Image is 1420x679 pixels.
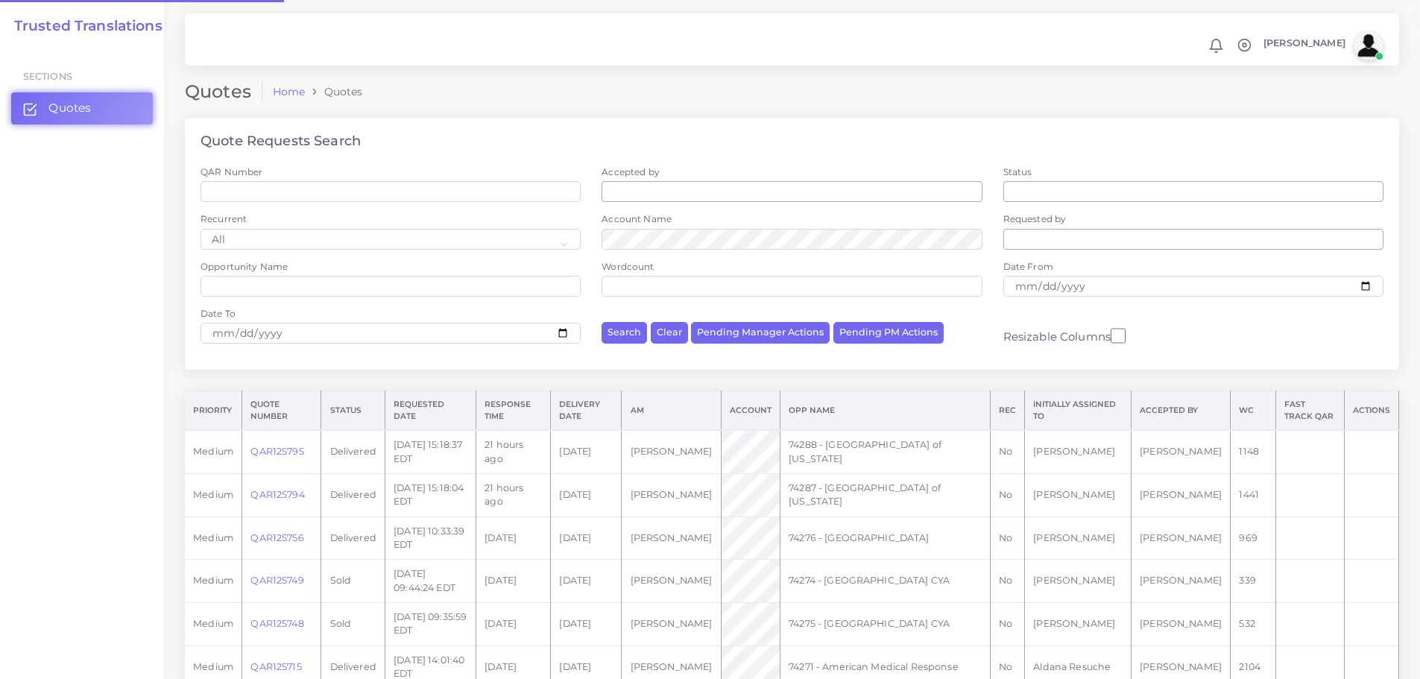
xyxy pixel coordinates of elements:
td: [DATE] [476,560,551,603]
th: Requested Date [385,391,476,430]
label: Date From [1003,260,1053,273]
td: [PERSON_NAME] [1131,602,1230,645]
td: [PERSON_NAME] [1025,602,1132,645]
a: QAR125748 [250,618,303,629]
label: Resizable Columns [1003,326,1126,345]
img: avatar [1354,31,1383,60]
th: Delivery Date [551,391,622,430]
span: medium [193,618,233,629]
td: [DATE] 15:18:37 EDT [385,430,476,473]
th: Opp Name [780,391,990,430]
td: [DATE] [551,430,622,473]
td: [DATE] [551,560,622,603]
td: [DATE] [551,602,622,645]
td: 339 [1231,560,1276,603]
td: No [990,430,1024,473]
td: Sold [321,602,385,645]
td: [PERSON_NAME] [1131,473,1230,517]
h2: Quotes [185,81,262,103]
a: QAR125756 [250,532,303,543]
td: [PERSON_NAME] [1025,517,1132,560]
a: Home [273,84,306,99]
th: Account [721,391,780,430]
th: Fast Track QAR [1276,391,1344,430]
input: Resizable Columns [1111,326,1126,345]
td: Delivered [321,517,385,560]
td: 969 [1231,517,1276,560]
td: No [990,473,1024,517]
a: [PERSON_NAME]avatar [1256,31,1389,60]
th: Status [321,391,385,430]
span: Sections [23,71,72,82]
td: [PERSON_NAME] [622,473,721,517]
td: [PERSON_NAME] [1025,473,1132,517]
a: Trusted Translations [4,18,162,35]
td: [PERSON_NAME] [1131,560,1230,603]
th: Initially Assigned to [1025,391,1132,430]
li: Quotes [305,84,362,99]
td: 74288 - [GEOGRAPHIC_DATA] of [US_STATE] [780,430,990,473]
button: Search [602,322,647,344]
td: [DATE] [476,517,551,560]
th: Actions [1344,391,1398,430]
h4: Quote Requests Search [201,133,361,150]
td: [PERSON_NAME] [622,517,721,560]
th: Quote Number [242,391,321,430]
td: [DATE] [476,602,551,645]
th: REC [990,391,1024,430]
td: [DATE] [551,517,622,560]
td: [PERSON_NAME] [622,602,721,645]
td: [DATE] 09:35:59 EDT [385,602,476,645]
label: Date To [201,307,236,320]
label: Account Name [602,212,672,225]
td: [DATE] 15:18:04 EDT [385,473,476,517]
label: Requested by [1003,212,1067,225]
td: No [990,602,1024,645]
td: 1148 [1231,430,1276,473]
td: 74276 - [GEOGRAPHIC_DATA] [780,517,990,560]
td: Delivered [321,473,385,517]
span: medium [193,661,233,672]
a: QAR125795 [250,446,303,457]
td: [DATE] 09:44:24 EDT [385,560,476,603]
td: 21 hours ago [476,473,551,517]
td: [PERSON_NAME] [1131,517,1230,560]
label: Accepted by [602,165,660,178]
td: [PERSON_NAME] [1131,430,1230,473]
td: 1441 [1231,473,1276,517]
td: 74274 - [GEOGRAPHIC_DATA] CYA [780,560,990,603]
th: Response Time [476,391,551,430]
td: [DATE] 10:33:39 EDT [385,517,476,560]
label: Status [1003,165,1032,178]
label: Opportunity Name [201,260,288,273]
span: medium [193,446,233,457]
span: medium [193,532,233,543]
td: Sold [321,560,385,603]
span: medium [193,575,233,586]
button: Pending Manager Actions [691,322,830,344]
label: Recurrent [201,212,247,225]
a: QAR125715 [250,661,301,672]
td: No [990,517,1024,560]
td: 74275 - [GEOGRAPHIC_DATA] CYA [780,602,990,645]
span: medium [193,489,233,500]
a: QAR125749 [250,575,303,586]
button: Clear [651,322,688,344]
label: Wordcount [602,260,654,273]
td: [PERSON_NAME] [1025,430,1132,473]
td: Delivered [321,430,385,473]
td: [PERSON_NAME] [622,560,721,603]
th: WC [1231,391,1276,430]
label: QAR Number [201,165,262,178]
th: Accepted by [1131,391,1230,430]
a: Quotes [11,92,153,124]
td: 21 hours ago [476,430,551,473]
th: Priority [185,391,242,430]
td: 74287 - [GEOGRAPHIC_DATA] of [US_STATE] [780,473,990,517]
span: [PERSON_NAME] [1263,39,1345,48]
td: [PERSON_NAME] [622,430,721,473]
span: Quotes [48,100,91,116]
td: 532 [1231,602,1276,645]
th: AM [622,391,721,430]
